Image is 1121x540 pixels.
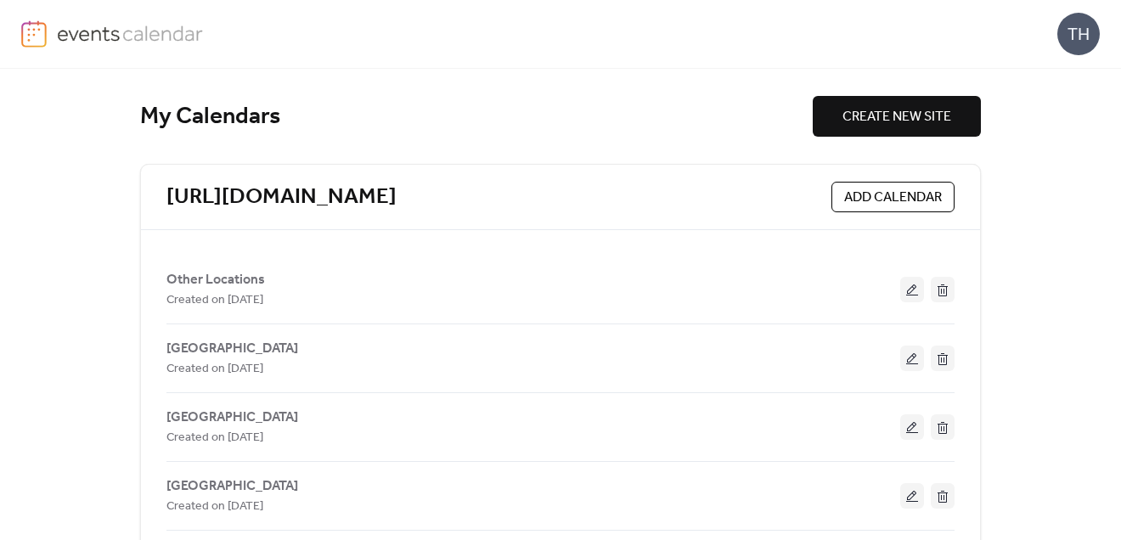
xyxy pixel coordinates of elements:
span: [GEOGRAPHIC_DATA] [166,339,298,359]
button: ADD CALENDAR [831,182,955,212]
img: logo-type [57,20,204,46]
a: [URL][DOMAIN_NAME] [166,183,397,211]
span: Created on [DATE] [166,428,263,448]
span: Created on [DATE] [166,359,263,380]
span: Other Locations [166,270,265,290]
span: CREATE NEW SITE [842,107,951,127]
span: [GEOGRAPHIC_DATA] [166,476,298,497]
div: TH [1057,13,1100,55]
a: [GEOGRAPHIC_DATA] [166,344,298,353]
span: Created on [DATE] [166,290,263,311]
span: Created on [DATE] [166,497,263,517]
a: [GEOGRAPHIC_DATA] [166,481,298,491]
div: My Calendars [140,102,813,132]
span: ADD CALENDAR [844,188,942,208]
span: [GEOGRAPHIC_DATA] [166,408,298,428]
a: Other Locations [166,275,265,284]
button: CREATE NEW SITE [813,96,981,137]
a: [GEOGRAPHIC_DATA] [166,413,298,422]
img: logo [21,20,47,48]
